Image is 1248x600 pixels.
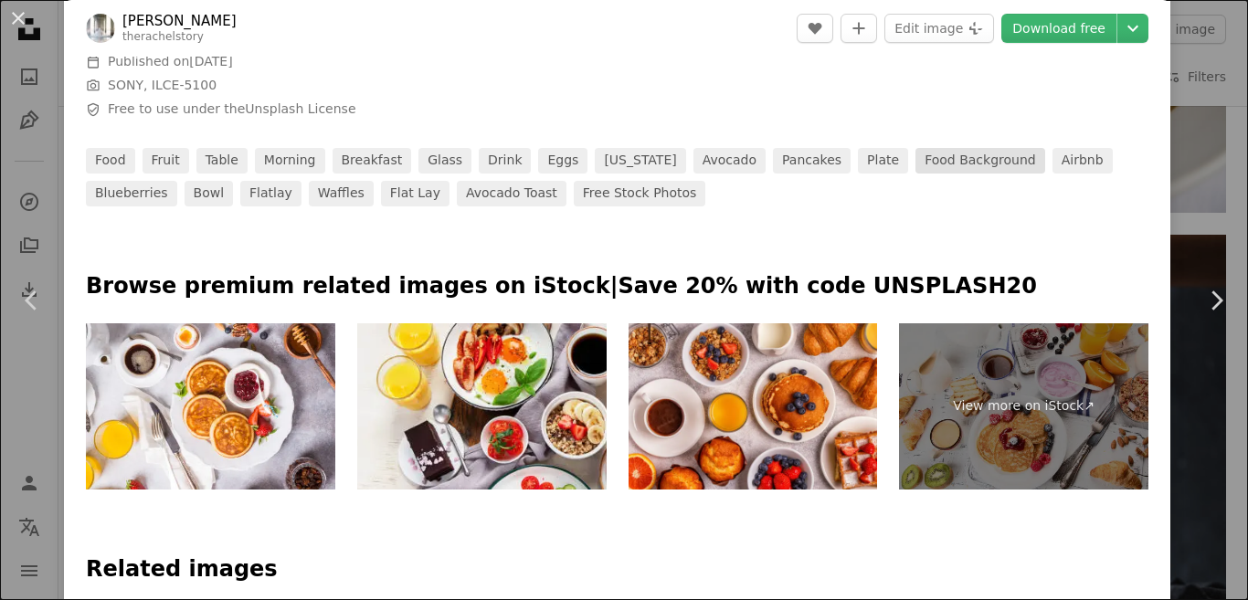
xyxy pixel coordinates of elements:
[255,148,325,174] a: morning
[841,14,877,43] button: Add to Collection
[86,14,115,43] img: Go to Rachel Park's profile
[457,181,566,206] a: avocado toast
[1117,14,1148,43] button: Choose download size
[108,54,233,68] span: Published on
[1001,14,1116,43] a: Download free
[381,181,449,206] a: flat lay
[418,148,471,174] a: glass
[86,181,177,206] a: blueberries
[108,100,356,119] span: Free to use under the
[86,272,1148,301] p: Browse premium related images on iStock | Save 20% with code UNSPLASH20
[538,148,587,174] a: eggs
[86,555,1148,584] h4: Related images
[915,148,1045,174] a: food background
[1184,213,1248,388] a: Next
[185,181,234,206] a: bowl
[245,101,355,116] a: Unsplash License
[240,181,301,206] a: flatlay
[574,181,706,206] a: Free stock photos
[595,148,685,174] a: [US_STATE]
[693,148,766,174] a: avocado
[189,54,232,68] time: September 7, 2017 at 8:55:07 AM GMT+5:30
[629,323,878,489] img: Delicious breakfast on a light table.
[899,323,1148,489] a: View more on iStock↗
[333,148,412,174] a: breakfast
[884,14,994,43] button: Edit image
[122,12,237,30] a: [PERSON_NAME]
[143,148,189,174] a: fruit
[122,30,204,43] a: therachelstory
[479,148,531,174] a: drink
[108,77,217,95] button: SONY, ILCE-5100
[797,14,833,43] button: Like
[357,323,607,489] img: Healthy breakfast eating concept, various morning food on light background
[86,323,335,489] img: Assorted healthy breakfast
[858,148,908,174] a: plate
[86,148,135,174] a: food
[196,148,248,174] a: table
[309,181,374,206] a: waffles
[1052,148,1113,174] a: airbnb
[773,148,851,174] a: pancakes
